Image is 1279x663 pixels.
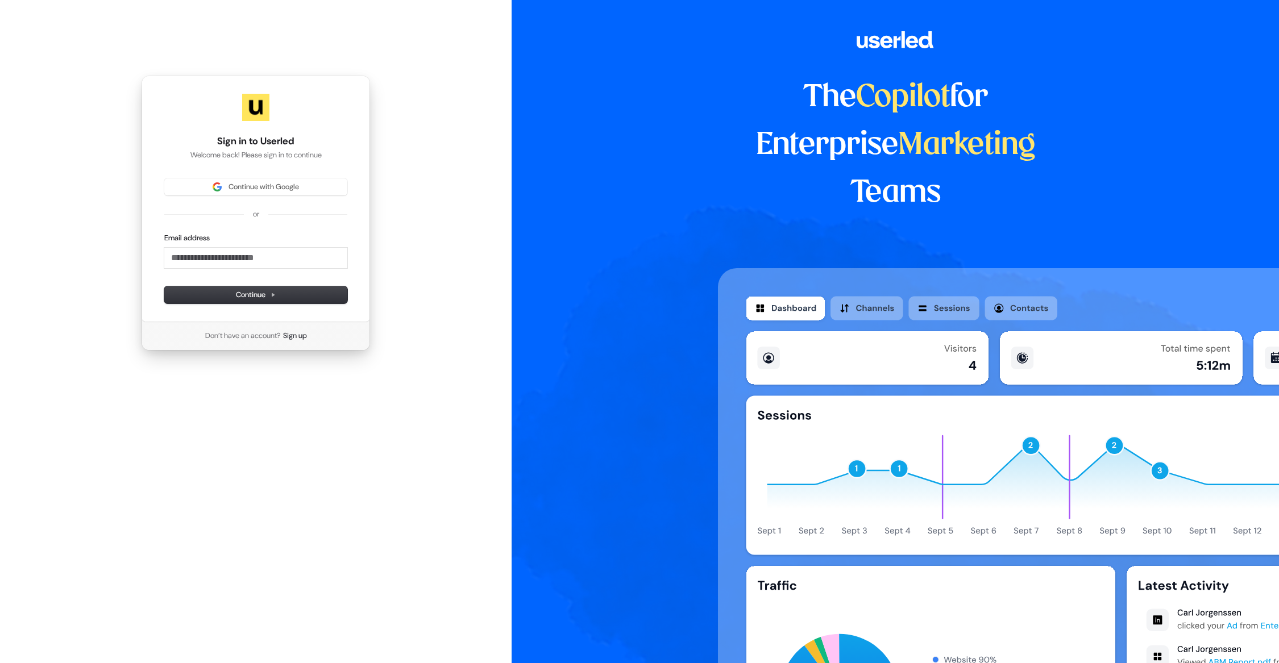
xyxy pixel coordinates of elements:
span: Continue with Google [229,182,299,192]
img: Sign in with Google [213,182,222,191]
span: Copilot [856,83,950,112]
p: Welcome back! Please sign in to continue [164,150,347,160]
p: or [253,209,259,219]
label: Email address [164,233,210,243]
h1: Sign in to Userled [164,135,347,148]
span: Don’t have an account? [205,331,281,341]
h1: The for Enterprise Teams [718,74,1073,217]
span: Continue [236,290,276,300]
button: Sign in with GoogleContinue with Google [164,178,347,195]
a: Sign up [283,331,307,341]
button: Continue [164,286,347,303]
span: Marketing [898,131,1036,160]
img: Userled [242,94,269,121]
